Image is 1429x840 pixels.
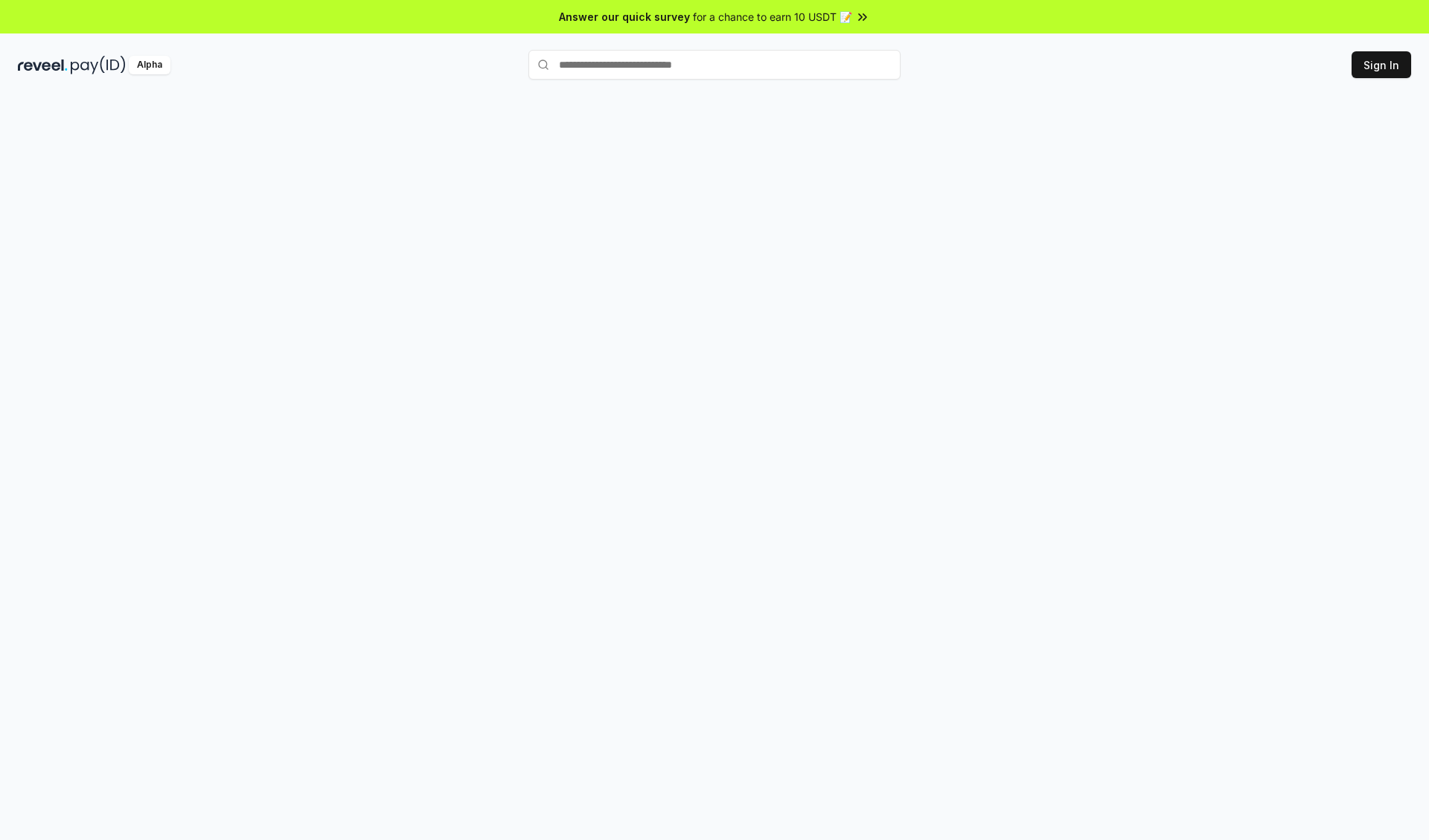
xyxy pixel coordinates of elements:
span: for a chance to earn 10 USDT 📝 [693,9,852,25]
img: reveel_dark [18,56,68,74]
img: pay_id [71,56,126,74]
button: Sign In [1352,51,1411,78]
div: Alpha [129,56,170,74]
span: Answer our quick survey [559,9,690,25]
